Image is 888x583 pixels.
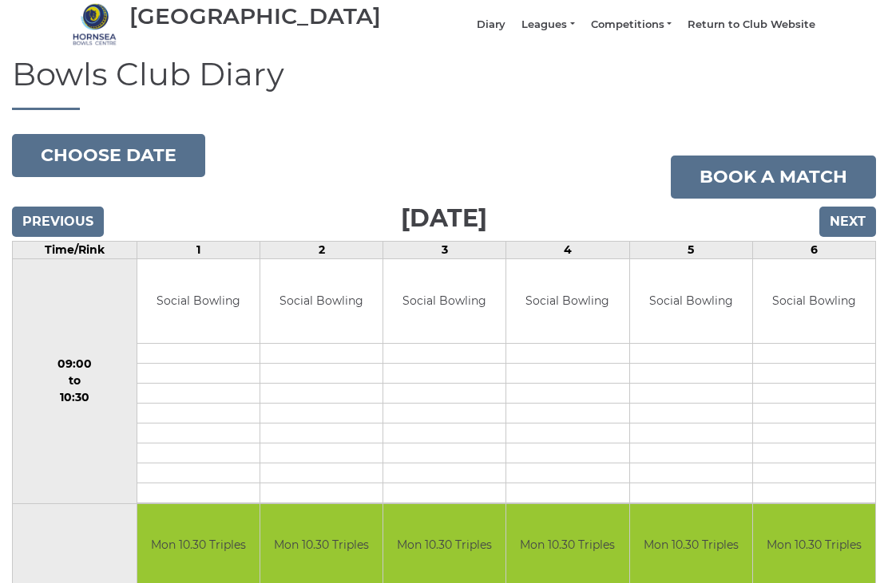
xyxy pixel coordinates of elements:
td: Social Bowling [506,259,628,343]
img: Hornsea Bowls Centre [73,2,117,46]
td: 3 [383,242,506,259]
div: [GEOGRAPHIC_DATA] [129,4,381,29]
td: 2 [260,242,383,259]
td: 5 [629,242,752,259]
a: Diary [477,18,505,32]
a: Competitions [591,18,672,32]
h1: Bowls Club Diary [12,57,876,110]
a: Return to Club Website [688,18,815,32]
td: 4 [506,242,629,259]
td: 09:00 to 10:30 [13,259,137,504]
td: 6 [752,242,875,259]
a: Leagues [521,18,574,32]
td: Social Bowling [753,259,875,343]
td: Social Bowling [137,259,260,343]
input: Next [819,207,876,237]
td: Time/Rink [13,242,137,259]
button: Choose date [12,134,205,177]
input: Previous [12,207,104,237]
td: Social Bowling [260,259,383,343]
td: 1 [137,242,260,259]
a: Book a match [671,156,876,199]
td: Social Bowling [383,259,505,343]
td: Social Bowling [630,259,752,343]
